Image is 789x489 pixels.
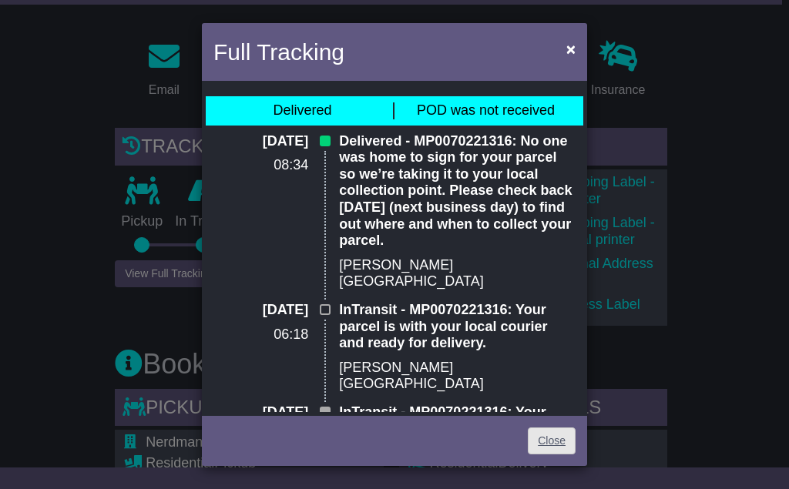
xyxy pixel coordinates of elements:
[417,102,555,118] span: POD was not received
[213,327,308,343] p: 06:18
[213,302,308,319] p: [DATE]
[213,157,308,174] p: 08:34
[528,427,576,454] a: Close
[339,257,576,290] p: [PERSON_NAME][GEOGRAPHIC_DATA]
[339,133,576,250] p: Delivered - MP0070221316: No one was home to sign for your parcel so we’re taking it to your loca...
[339,404,576,454] p: InTransit - MP0070221316: Your parcel has been picked up by one of our couriers.
[273,102,331,119] div: Delivered
[213,35,344,69] h4: Full Tracking
[339,302,576,352] p: InTransit - MP0070221316: Your parcel is with your local courier and ready for delivery.
[339,360,576,393] p: [PERSON_NAME][GEOGRAPHIC_DATA]
[566,40,576,58] span: ×
[559,33,583,65] button: Close
[213,133,308,150] p: [DATE]
[213,404,308,421] p: [DATE]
